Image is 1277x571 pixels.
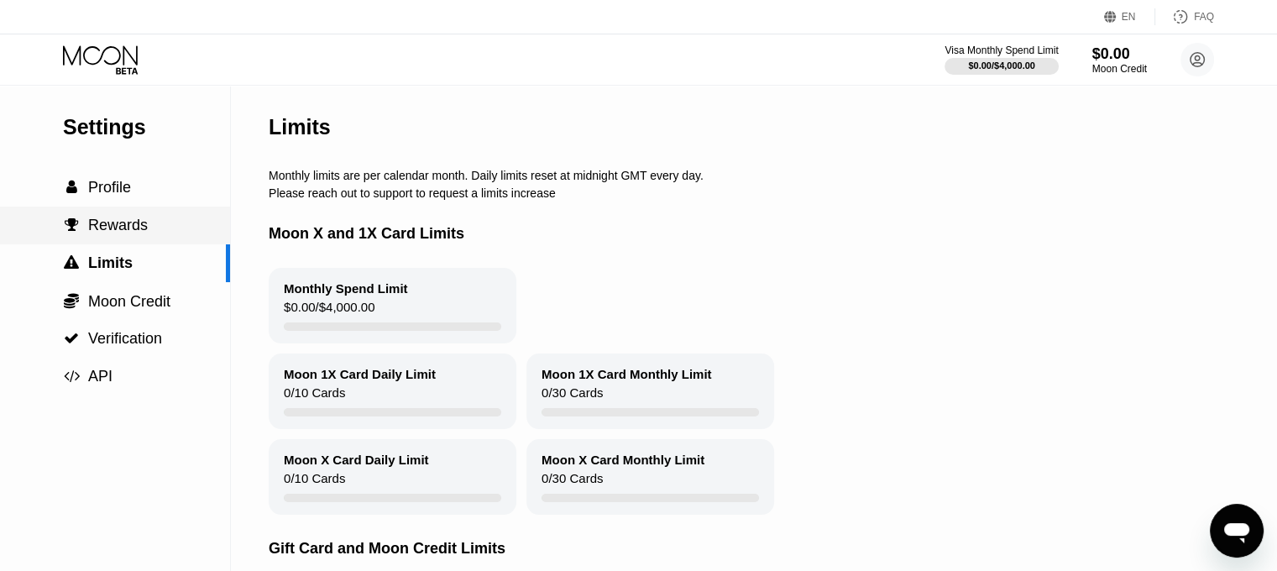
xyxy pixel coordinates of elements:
[88,217,148,233] span: Rewards
[64,292,79,309] span: 
[284,281,408,296] div: Monthly Spend Limit
[66,180,77,195] span: 
[945,45,1058,56] div: Visa Monthly Spend Limit
[542,385,603,408] div: 0 / 30 Cards
[63,115,230,139] div: Settings
[968,60,1035,71] div: $0.00 / $4,000.00
[63,217,80,233] div: 
[1104,8,1155,25] div: EN
[284,367,436,381] div: Moon 1X Card Daily Limit
[1155,8,1214,25] div: FAQ
[64,255,79,270] span: 
[88,330,162,347] span: Verification
[542,453,704,467] div: Moon X Card Monthly Limit
[1122,11,1136,23] div: EN
[88,254,133,271] span: Limits
[1092,45,1147,75] div: $0.00Moon Credit
[284,300,374,322] div: $0.00 / $4,000.00
[88,293,170,310] span: Moon Credit
[63,369,80,384] div: 
[284,385,345,408] div: 0 / 10 Cards
[88,368,113,385] span: API
[65,217,79,233] span: 
[1092,45,1147,63] div: $0.00
[542,367,712,381] div: Moon 1X Card Monthly Limit
[63,331,80,346] div: 
[542,471,603,494] div: 0 / 30 Cards
[269,115,331,139] div: Limits
[63,255,80,270] div: 
[1194,11,1214,23] div: FAQ
[1210,504,1264,558] iframe: Button to launch messaging window
[63,180,80,195] div: 
[945,45,1058,75] div: Visa Monthly Spend Limit$0.00/$4,000.00
[64,331,79,346] span: 
[284,471,345,494] div: 0 / 10 Cards
[64,369,80,384] span: 
[63,292,80,309] div: 
[284,453,429,467] div: Moon X Card Daily Limit
[88,179,131,196] span: Profile
[1092,63,1147,75] div: Moon Credit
